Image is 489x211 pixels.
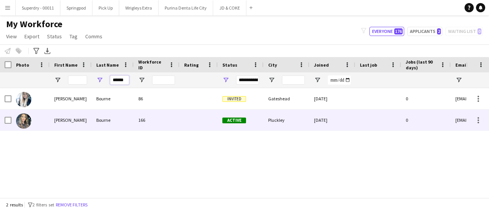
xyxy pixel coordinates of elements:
[268,62,277,68] span: City
[110,75,129,85] input: Last Name Filter Input
[264,88,309,109] div: Gateshead
[138,59,166,70] span: Workforce ID
[21,31,42,41] a: Export
[138,77,145,83] button: Open Filter Menu
[360,62,377,68] span: Last job
[222,96,246,102] span: Invited
[60,0,92,15] button: Springpod
[16,0,60,15] button: Superdry - 00011
[394,28,403,34] span: 176
[32,202,54,208] span: 2 filters set
[222,118,246,123] span: Active
[96,77,103,83] button: Open Filter Menu
[213,0,246,15] button: JD & COKE
[119,0,159,15] button: Wrigleys Extra
[455,62,468,68] span: Email
[66,31,81,41] a: Tag
[407,27,442,36] button: Applicants2
[314,62,329,68] span: Joined
[70,33,78,40] span: Tag
[6,18,62,30] span: My Workforce
[92,0,119,15] button: Pick Up
[54,201,89,209] button: Remove filters
[92,110,134,131] div: Bourne
[50,110,92,131] div: [PERSON_NAME]
[68,75,87,85] input: First Name Filter Input
[401,88,451,109] div: 0
[369,27,404,36] button: Everyone176
[184,62,199,68] span: Rating
[43,46,52,56] app-action-btn: Export XLSX
[16,92,31,107] img: Georgie Bourne
[152,75,175,85] input: Workforce ID Filter Input
[85,33,102,40] span: Comms
[6,33,17,40] span: View
[134,110,180,131] div: 166
[222,62,237,68] span: Status
[222,77,229,83] button: Open Filter Menu
[401,110,451,131] div: 0
[282,75,305,85] input: City Filter Input
[309,110,355,131] div: [DATE]
[50,88,92,109] div: [PERSON_NAME]
[264,110,309,131] div: Pluckley
[32,46,41,56] app-action-btn: Advanced filters
[47,33,62,40] span: Status
[309,88,355,109] div: [DATE]
[406,59,437,70] span: Jobs (last 90 days)
[82,31,105,41] a: Comms
[44,31,65,41] a: Status
[268,77,275,83] button: Open Filter Menu
[54,62,78,68] span: First Name
[3,31,20,41] a: View
[96,62,119,68] span: Last Name
[24,33,39,40] span: Export
[328,75,351,85] input: Joined Filter Input
[92,88,134,109] div: Bourne
[16,113,31,129] img: Georgina Bourne
[54,77,61,83] button: Open Filter Menu
[16,62,29,68] span: Photo
[455,77,462,83] button: Open Filter Menu
[437,28,441,34] span: 2
[159,0,213,15] button: Purina Denta Life City
[314,77,321,83] button: Open Filter Menu
[134,88,180,109] div: 86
